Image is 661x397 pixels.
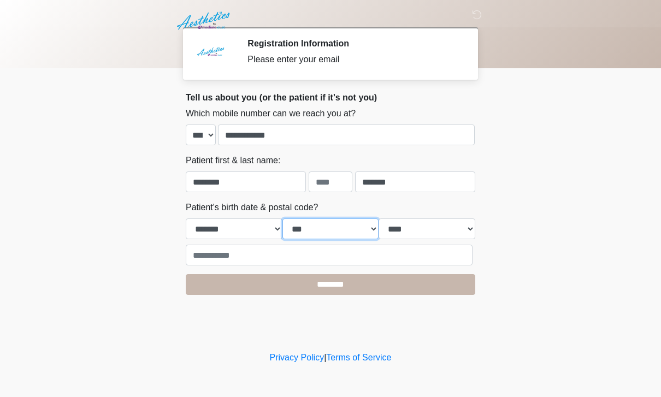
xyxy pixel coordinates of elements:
label: Which mobile number can we reach you at? [186,107,356,120]
label: Patient's birth date & postal code? [186,201,318,214]
a: | [324,353,326,362]
img: Agent Avatar [194,38,227,71]
a: Privacy Policy [270,353,324,362]
h2: Tell us about you (or the patient if it's not you) [186,92,475,103]
div: Please enter your email [247,53,459,66]
img: Aesthetics by Emediate Cure Logo [175,8,234,33]
h2: Registration Information [247,38,459,49]
a: Terms of Service [326,353,391,362]
label: Patient first & last name: [186,154,280,167]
